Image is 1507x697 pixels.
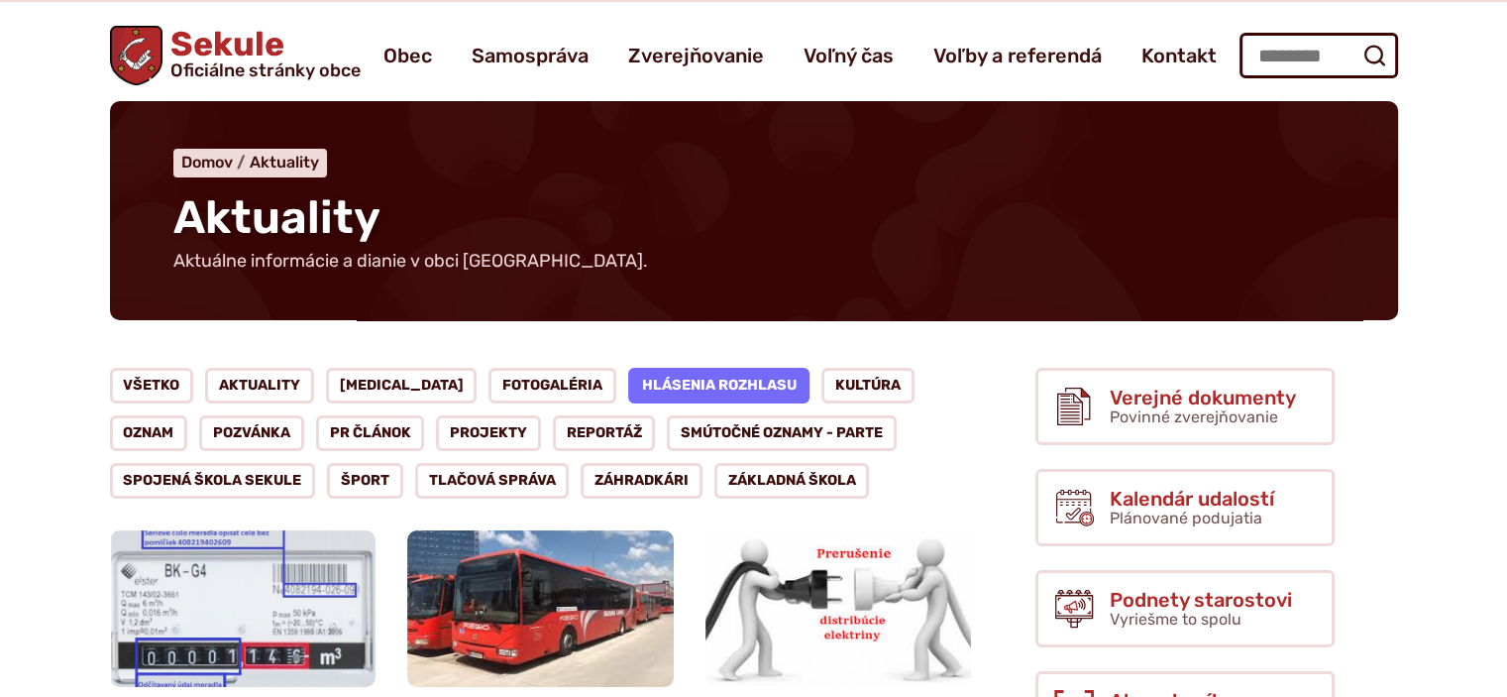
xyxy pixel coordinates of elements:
[110,415,188,451] a: Oznam
[1110,589,1292,611] span: Podnety starostovi
[199,415,304,451] a: Pozvánka
[1110,610,1241,629] span: Vyriešme to spolu
[1141,28,1217,83] a: Kontakt
[173,251,649,273] p: Aktuálne informácie a dianie v obci [GEOGRAPHIC_DATA].
[110,26,163,85] img: Prejsť na domovskú stránku
[933,28,1102,83] a: Voľby a referendá
[436,415,541,451] a: Projekty
[110,463,316,499] a: Spojená škola Sekule
[1035,368,1335,445] a: Verejné dokumenty Povinné zverejňovanie
[1110,407,1278,426] span: Povinné zverejňovanie
[110,368,194,404] a: Všetko
[316,415,425,451] a: PR článok
[250,153,319,172] a: Aktuality
[472,28,589,83] a: Samospráva
[628,28,764,83] a: Zverejňovanie
[821,368,915,404] a: Kultúra
[173,190,380,245] span: Aktuality
[415,463,570,499] a: Tlačová správa
[1035,469,1335,546] a: Kalendár udalostí Plánované podujatia
[1110,387,1296,408] span: Verejné dokumenty
[326,368,478,404] a: [MEDICAL_DATA]
[667,415,897,451] a: Smútočné oznamy - parte
[181,153,233,172] span: Domov
[181,153,250,172] a: Domov
[804,28,894,83] a: Voľný čas
[553,415,656,451] a: Reportáž
[1110,488,1274,510] span: Kalendár udalostí
[628,368,810,404] a: Hlásenia rozhlasu
[714,463,870,499] a: Základná škola
[488,368,616,404] a: Fotogaléria
[162,28,361,79] span: Sekule
[205,368,314,404] a: Aktuality
[1110,509,1262,527] span: Plánované podujatia
[1035,570,1335,647] a: Podnety starostovi Vyriešme to spolu
[110,26,362,85] a: Logo Sekule, prejsť na domovskú stránku.
[383,28,432,83] a: Obec
[327,463,403,499] a: Šport
[170,61,361,79] span: Oficiálne stránky obce
[581,463,702,499] a: Záhradkári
